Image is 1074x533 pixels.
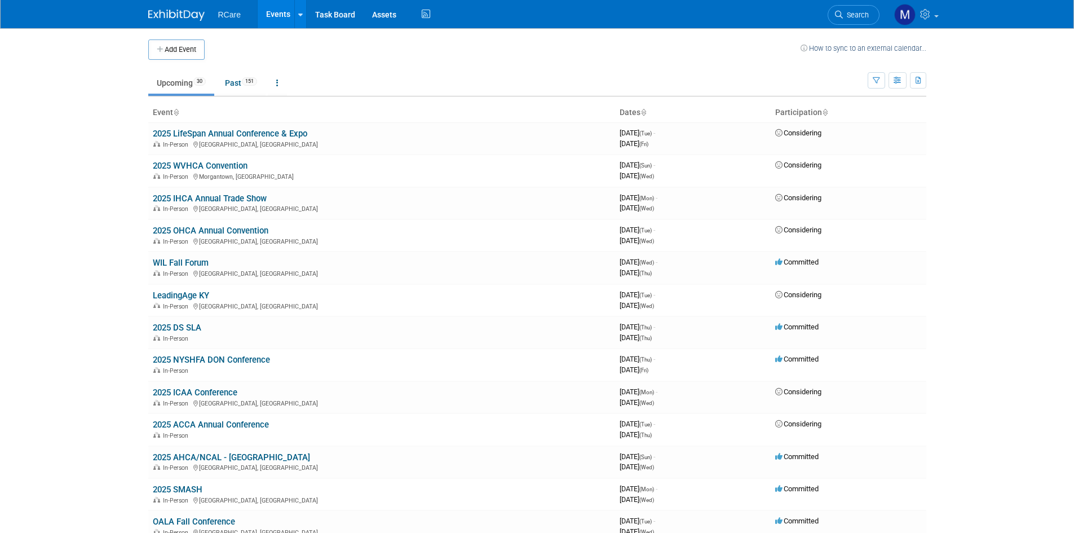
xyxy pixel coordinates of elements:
[775,290,821,299] span: Considering
[801,44,926,52] a: How to sync to an external calendar...
[620,420,655,428] span: [DATE]
[843,11,869,19] span: Search
[620,323,655,331] span: [DATE]
[822,108,828,117] a: Sort by Participation Type
[153,400,160,406] img: In-Person Event
[153,335,160,341] img: In-Person Event
[620,517,655,525] span: [DATE]
[771,103,926,122] th: Participation
[620,452,655,461] span: [DATE]
[639,454,652,460] span: (Sun)
[653,355,655,363] span: -
[620,290,655,299] span: [DATE]
[153,139,611,148] div: [GEOGRAPHIC_DATA], [GEOGRAPHIC_DATA]
[639,356,652,363] span: (Thu)
[620,226,655,234] span: [DATE]
[639,400,654,406] span: (Wed)
[653,290,655,299] span: -
[620,171,654,180] span: [DATE]
[620,495,654,504] span: [DATE]
[153,462,611,472] div: [GEOGRAPHIC_DATA], [GEOGRAPHIC_DATA]
[639,324,652,331] span: (Thu)
[653,129,655,137] span: -
[775,193,821,202] span: Considering
[639,464,654,470] span: (Wed)
[153,141,160,147] img: In-Person Event
[656,484,657,493] span: -
[153,268,611,277] div: [GEOGRAPHIC_DATA], [GEOGRAPHIC_DATA]
[620,236,654,245] span: [DATE]
[620,204,654,212] span: [DATE]
[639,389,654,395] span: (Mon)
[639,486,654,492] span: (Mon)
[620,301,654,310] span: [DATE]
[153,204,611,213] div: [GEOGRAPHIC_DATA], [GEOGRAPHIC_DATA]
[620,139,648,148] span: [DATE]
[163,238,192,245] span: In-Person
[153,205,160,211] img: In-Person Event
[620,387,657,396] span: [DATE]
[620,333,652,342] span: [DATE]
[148,10,205,21] img: ExhibitDay
[775,355,819,363] span: Committed
[218,10,241,19] span: RCare
[163,400,192,407] span: In-Person
[153,367,160,373] img: In-Person Event
[620,462,654,471] span: [DATE]
[153,270,160,276] img: In-Person Event
[775,323,819,331] span: Committed
[153,129,307,139] a: 2025 LifeSpan Annual Conference & Expo
[163,497,192,504] span: In-Person
[639,367,648,373] span: (Fri)
[653,420,655,428] span: -
[639,259,654,266] span: (Wed)
[153,464,160,470] img: In-Person Event
[620,355,655,363] span: [DATE]
[775,161,821,169] span: Considering
[153,497,160,503] img: In-Person Event
[163,205,192,213] span: In-Person
[639,130,652,136] span: (Tue)
[620,258,657,266] span: [DATE]
[775,258,819,266] span: Committed
[153,258,209,268] a: WIL Fall Forum
[620,398,654,407] span: [DATE]
[153,484,202,495] a: 2025 SMASH
[153,387,237,398] a: 2025 ICAA Conference
[620,365,648,374] span: [DATE]
[216,72,266,94] a: Past151
[153,517,235,527] a: OALA Fall Conference
[639,497,654,503] span: (Wed)
[620,129,655,137] span: [DATE]
[639,292,652,298] span: (Tue)
[775,226,821,234] span: Considering
[620,430,652,439] span: [DATE]
[639,173,654,179] span: (Wed)
[153,193,267,204] a: 2025 IHCA Annual Trade Show
[163,141,192,148] span: In-Person
[653,517,655,525] span: -
[775,452,819,461] span: Committed
[153,290,209,301] a: LeadingAge KY
[656,387,657,396] span: -
[894,4,916,25] img: Mila Vasquez
[775,517,819,525] span: Committed
[163,335,192,342] span: In-Person
[653,323,655,331] span: -
[653,452,655,461] span: -
[163,303,192,310] span: In-Person
[153,355,270,365] a: 2025 NYSHFA DON Conference
[639,335,652,341] span: (Thu)
[153,226,268,236] a: 2025 OHCA Annual Convention
[193,77,206,86] span: 30
[639,518,652,525] span: (Tue)
[639,141,648,147] span: (Fri)
[148,39,205,60] button: Add Event
[828,5,879,25] a: Search
[163,367,192,375] span: In-Person
[656,193,657,202] span: -
[153,398,611,407] div: [GEOGRAPHIC_DATA], [GEOGRAPHIC_DATA]
[153,301,611,310] div: [GEOGRAPHIC_DATA], [GEOGRAPHIC_DATA]
[639,205,654,212] span: (Wed)
[639,238,654,244] span: (Wed)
